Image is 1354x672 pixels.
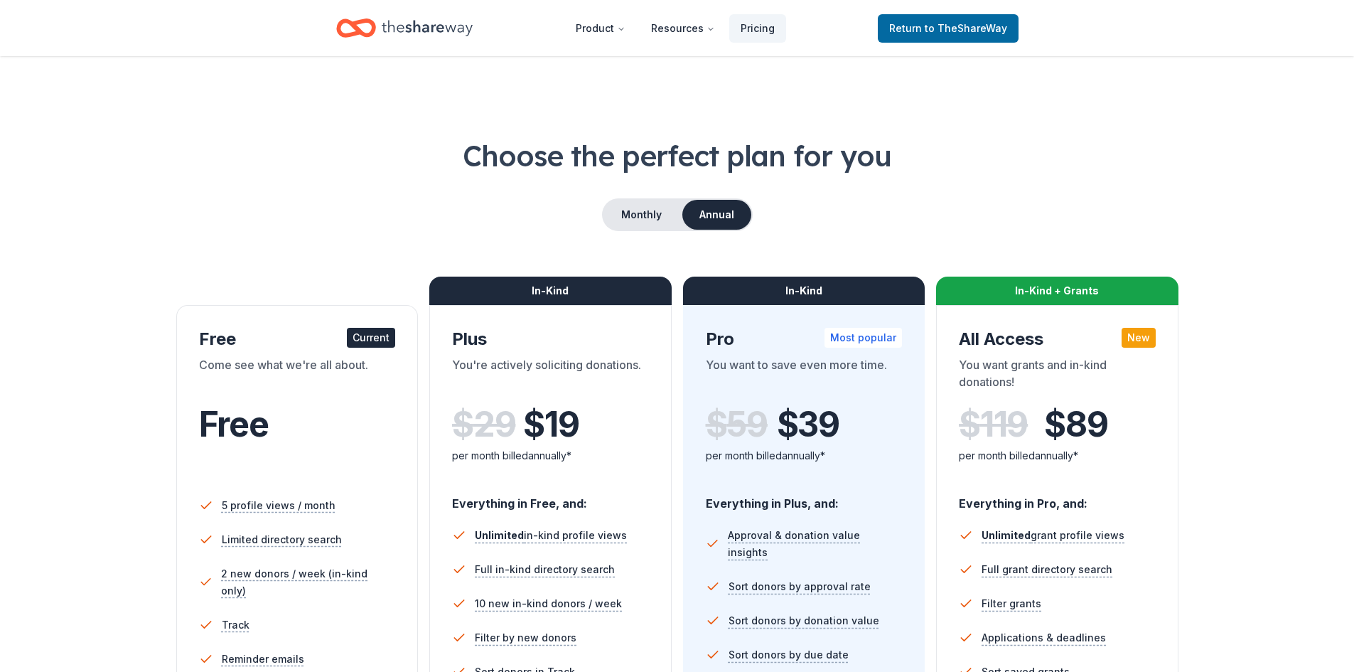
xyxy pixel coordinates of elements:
[452,447,649,464] div: per month billed annually*
[222,651,304,668] span: Reminder emails
[523,405,579,444] span: $ 19
[475,529,627,541] span: in-kind profile views
[199,328,396,351] div: Free
[982,629,1106,646] span: Applications & deadlines
[706,356,903,396] div: You want to save even more time.
[729,646,849,663] span: Sort donors by due date
[347,328,395,348] div: Current
[878,14,1019,43] a: Returnto TheShareWay
[959,447,1156,464] div: per month billed annually*
[777,405,839,444] span: $ 39
[982,529,1124,541] span: grant profile views
[222,497,335,514] span: 5 profile views / month
[982,595,1041,612] span: Filter grants
[959,328,1156,351] div: All Access
[1122,328,1156,348] div: New
[475,529,524,541] span: Unlimited
[682,200,751,230] button: Annual
[936,277,1178,305] div: In-Kind + Grants
[475,595,622,612] span: 10 new in-kind donors / week
[603,200,679,230] button: Monthly
[982,561,1112,578] span: Full grant directory search
[452,328,649,351] div: Plus
[889,20,1007,37] span: Return
[452,483,649,513] div: Everything in Free, and:
[429,277,672,305] div: In-Kind
[222,531,342,548] span: Limited directory search
[729,578,871,595] span: Sort donors by approval rate
[564,11,786,45] nav: Main
[982,529,1031,541] span: Unlimited
[706,447,903,464] div: per month billed annually*
[222,617,249,634] span: Track
[729,14,786,43] a: Pricing
[199,356,396,396] div: Come see what we're all about.
[1044,405,1107,444] span: $ 89
[959,483,1156,513] div: Everything in Pro, and:
[475,629,576,646] span: Filter by new donors
[452,356,649,396] div: You're actively soliciting donations.
[199,403,269,445] span: Free
[57,136,1297,176] h1: Choose the perfect plan for you
[336,11,473,45] a: Home
[824,328,902,348] div: Most popular
[925,22,1007,34] span: to TheShareWay
[640,14,726,43] button: Resources
[683,277,925,305] div: In-Kind
[959,356,1156,396] div: You want grants and in-kind donations!
[564,14,637,43] button: Product
[221,565,395,599] span: 2 new donors / week (in-kind only)
[475,561,615,578] span: Full in-kind directory search
[728,527,902,561] span: Approval & donation value insights
[706,328,903,351] div: Pro
[706,483,903,513] div: Everything in Plus, and:
[729,612,879,629] span: Sort donors by donation value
